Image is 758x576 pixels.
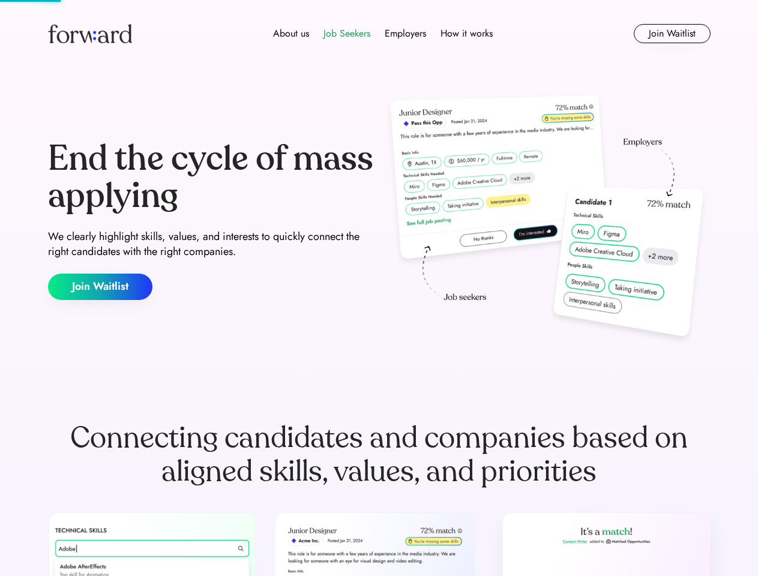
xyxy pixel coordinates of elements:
[48,140,374,214] div: End the cycle of mass applying
[441,26,493,41] div: How it works
[385,26,426,41] div: Employers
[48,274,152,300] button: Join Waitlist
[48,421,711,488] div: Connecting candidates and companies based on aligned skills, values, and priorities
[48,229,374,259] div: We clearly highlight skills, values, and interests to quickly connect the right candidates with t...
[323,26,370,41] div: Job Seekers
[273,26,309,41] div: About us
[634,24,711,43] button: Join Waitlist
[384,91,711,349] img: hero-image.png
[48,24,132,43] img: Forward logo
